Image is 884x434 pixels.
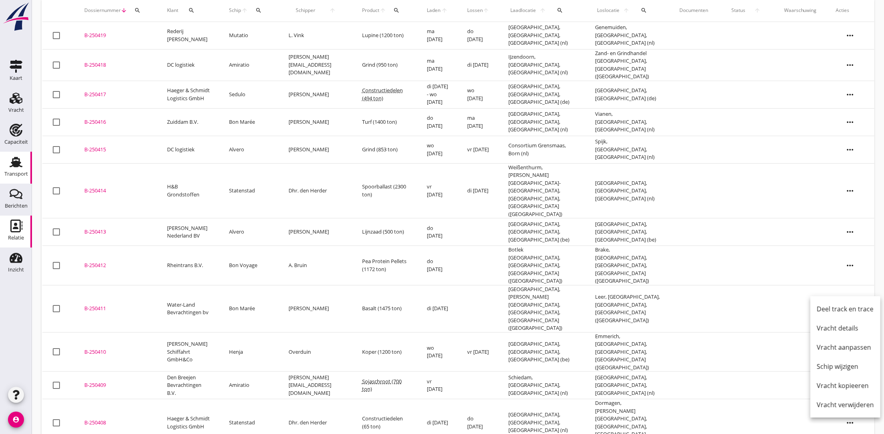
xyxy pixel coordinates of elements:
td: [GEOGRAPHIC_DATA], [GEOGRAPHIC_DATA] (de) [585,81,670,108]
i: arrow_upward [538,7,548,14]
i: arrow_upward [483,7,489,14]
td: [GEOGRAPHIC_DATA], [GEOGRAPHIC_DATA], [GEOGRAPHIC_DATA] (nl) [585,372,670,399]
div: Deel track en trace [817,304,874,314]
td: ma [DATE] [417,49,458,81]
td: wo [DATE] [417,136,458,163]
span: Status [727,7,750,14]
td: Weißenthurm, [PERSON_NAME][GEOGRAPHIC_DATA]-[GEOGRAPHIC_DATA], [GEOGRAPHIC_DATA], [GEOGRAPHIC_DAT... [499,163,585,218]
td: L. Vink [279,22,352,50]
td: ma [DATE] [417,22,458,50]
i: arrow_upward [380,7,386,14]
td: [PERSON_NAME] [279,108,352,136]
img: logo-small.a267ee39.svg [2,2,30,32]
td: wo [DATE] [458,81,499,108]
i: more_horiz [839,254,862,277]
td: Genemuiden, [GEOGRAPHIC_DATA], [GEOGRAPHIC_DATA] (nl) [585,22,670,50]
span: Schipper [289,7,322,14]
div: B-250418 [84,61,148,69]
i: account_circle [8,412,24,428]
i: more_horiz [839,24,862,47]
td: Rheintrans B.V. [157,246,219,285]
td: Zand- en Grindhandel [GEOGRAPHIC_DATA], [GEOGRAPHIC_DATA] ([GEOGRAPHIC_DATA]) [585,49,670,81]
div: Berichten [5,203,28,208]
td: Overduin [279,332,352,372]
td: Alvero [219,218,279,246]
td: [PERSON_NAME] [279,285,352,332]
td: [PERSON_NAME] [EMAIL_ADDRESS][DOMAIN_NAME] [279,372,352,399]
td: [GEOGRAPHIC_DATA], [PERSON_NAME][GEOGRAPHIC_DATA], [GEOGRAPHIC_DATA], [GEOGRAPHIC_DATA] ([GEOGRAP... [499,285,585,332]
i: more_horiz [839,83,862,106]
td: Rederij [PERSON_NAME] [157,22,219,50]
td: [GEOGRAPHIC_DATA], [GEOGRAPHIC_DATA], [GEOGRAPHIC_DATA] (de) [499,81,585,108]
i: more_horiz [839,139,862,161]
span: Constructiedelen (494 ton) [362,87,403,102]
td: [GEOGRAPHIC_DATA], [GEOGRAPHIC_DATA], [GEOGRAPHIC_DATA] (be) [585,218,670,246]
td: di [DATE] [417,285,458,332]
td: Water-Land Bevrachtingen bv [157,285,219,332]
span: Lossen [467,7,483,14]
td: H&B Grondstoffen [157,163,219,218]
td: Grind (950 ton) [352,49,417,81]
div: B-250415 [84,146,148,154]
div: B-250410 [84,348,148,356]
td: Spoorballast (2300 ton) [352,163,417,218]
span: Product [362,7,380,14]
td: Emmerich, [GEOGRAPHIC_DATA], [GEOGRAPHIC_DATA], [GEOGRAPHIC_DATA] ([GEOGRAPHIC_DATA]) [585,332,670,372]
div: Transport [4,171,28,176]
td: Mutatio [219,22,279,50]
td: vr [DATE] [417,163,458,218]
td: Amiratio [219,49,279,81]
td: Bon Voyage [219,246,279,285]
div: B-250412 [84,262,148,270]
td: [GEOGRAPHIC_DATA], [GEOGRAPHIC_DATA], [GEOGRAPHIC_DATA] (be) [499,218,585,246]
td: Sedulo [219,81,279,108]
span: Sojaschroot (700 ton) [362,378,402,393]
td: Amiratio [219,372,279,399]
i: search [255,7,262,14]
div: Capaciteit [4,139,28,145]
div: B-250419 [84,32,148,40]
i: arrow_upward [322,7,342,14]
i: search [134,7,141,14]
td: vr [DATE] [458,332,499,372]
td: Bon Marée [219,285,279,332]
td: di [DATE] [458,49,499,81]
td: Brake, [GEOGRAPHIC_DATA], [GEOGRAPHIC_DATA], [GEOGRAPHIC_DATA] ([GEOGRAPHIC_DATA]) [585,246,670,285]
span: Schip [229,7,241,14]
td: Spijk, [GEOGRAPHIC_DATA], [GEOGRAPHIC_DATA] (nl) [585,136,670,163]
div: Vracht aanpassen [817,343,874,352]
i: more_horiz [839,180,862,202]
i: arrow_upward [750,7,765,14]
td: DC logistiek [157,49,219,81]
td: di [DATE] [458,163,499,218]
td: Bon Marée [219,108,279,136]
td: Lupine (1200 ton) [352,22,417,50]
td: [PERSON_NAME] [279,218,352,246]
div: B-250414 [84,187,148,195]
td: [GEOGRAPHIC_DATA], [GEOGRAPHIC_DATA], [GEOGRAPHIC_DATA] (nl) [499,108,585,136]
td: vr [DATE] [417,372,458,399]
td: Consortium Grensmaas, Born (nl) [499,136,585,163]
td: do [DATE] [417,108,458,136]
td: Den Breejen Bevrachtingen B.V. [157,372,219,399]
a: Vracht aanpassen [810,338,880,357]
div: Vracht details [817,323,874,333]
td: Vianen, [GEOGRAPHIC_DATA], [GEOGRAPHIC_DATA] (nl) [585,108,670,136]
i: more_horiz [839,111,862,133]
div: Schip wijzigen [817,362,874,371]
i: arrow_downward [121,7,127,14]
div: B-250413 [84,228,148,236]
span: Dossiernummer [84,7,121,14]
td: DC logistiek [157,136,219,163]
a: Schip wijzigen [810,357,880,376]
div: Relatie [8,235,24,240]
td: [PERSON_NAME] Schiffahrt GmbH&Co [157,332,219,372]
div: Vracht kopieeren [817,381,874,390]
span: Loslocatie [595,7,621,14]
td: [PERSON_NAME] [279,81,352,108]
td: [GEOGRAPHIC_DATA], [GEOGRAPHIC_DATA], [GEOGRAPHIC_DATA] (be) [499,332,585,372]
i: more_horiz [839,412,862,434]
td: vr [DATE] [458,136,499,163]
td: Alvero [219,136,279,163]
td: IJzendoorn, [GEOGRAPHIC_DATA], [GEOGRAPHIC_DATA] (nl) [499,49,585,81]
